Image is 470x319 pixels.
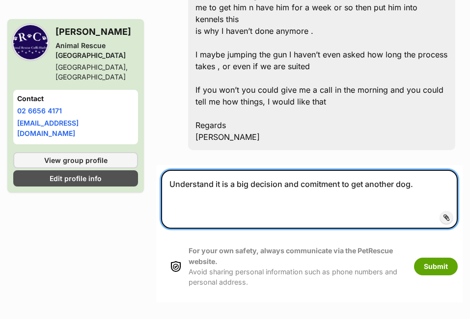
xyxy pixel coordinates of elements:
[55,25,138,39] h3: [PERSON_NAME]
[17,119,79,137] a: [EMAIL_ADDRESS][DOMAIN_NAME]
[414,258,458,275] button: Submit
[55,62,138,82] div: [GEOGRAPHIC_DATA], [GEOGRAPHIC_DATA]
[50,173,102,184] span: Edit profile info
[13,25,48,59] img: Animal Rescue Coffs Harbour profile pic
[189,246,393,265] strong: For your own safety, always communicate via the PetRescue website.
[189,245,404,287] p: Avoid sharing personal information such as phone numbers and personal address.
[17,94,134,104] h4: Contact
[44,155,108,165] span: View group profile
[55,41,138,60] div: Animal Rescue [GEOGRAPHIC_DATA]
[13,170,138,186] a: Edit profile info
[17,106,62,115] a: 02 6656 4171
[13,152,138,168] a: View group profile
